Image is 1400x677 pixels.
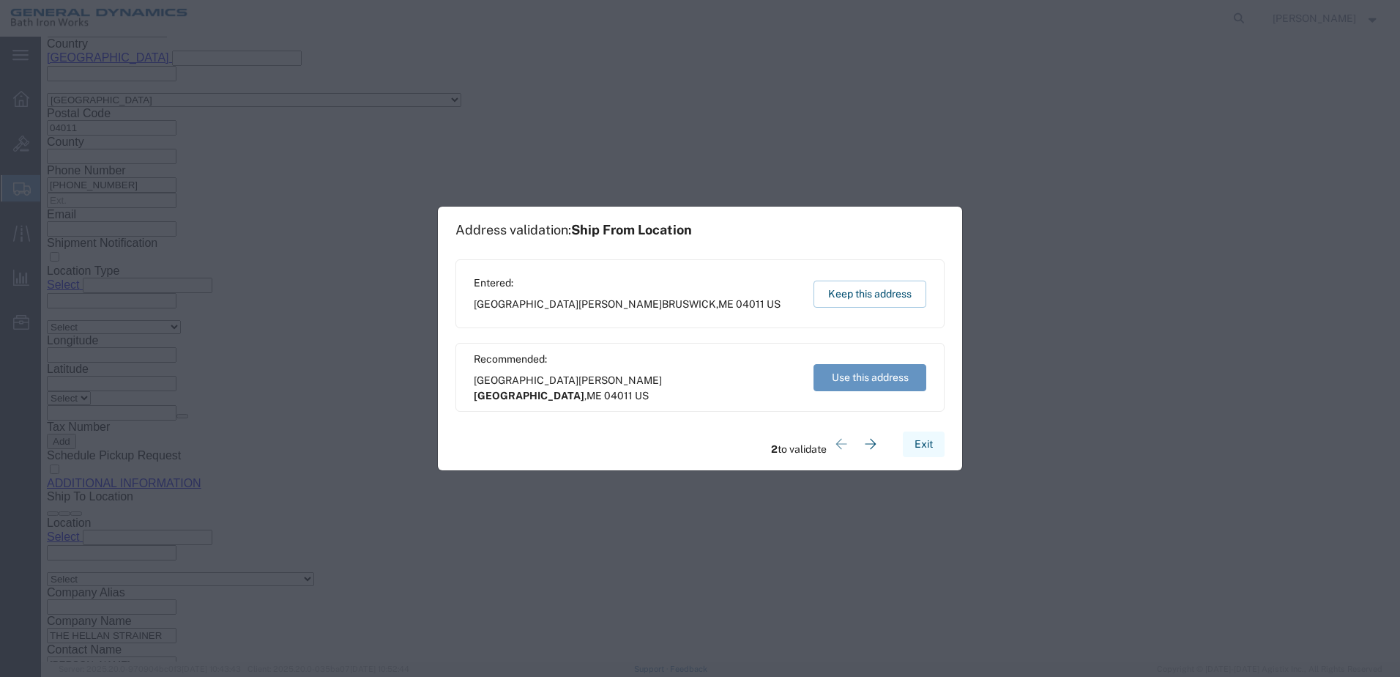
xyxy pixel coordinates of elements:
span: [GEOGRAPHIC_DATA][PERSON_NAME] , [474,373,800,404]
button: Use this address [813,364,926,391]
span: BRUSWICK [662,298,716,310]
span: [GEOGRAPHIC_DATA] [474,390,584,402]
button: Keep this address [813,281,926,308]
span: 04011 [736,298,764,310]
span: 04011 [604,390,633,402]
span: Recommended: [474,352,800,367]
span: ME [718,298,734,310]
span: Ship From Location [571,222,692,237]
button: Exit [903,432,945,457]
div: to validate [771,429,885,459]
span: Entered: [474,275,781,291]
span: US [635,390,649,402]
h1: Address validation: [455,222,692,238]
span: US [767,298,781,310]
span: [GEOGRAPHIC_DATA][PERSON_NAME] , [474,297,781,312]
span: 2 [771,443,778,455]
span: ME [587,390,602,402]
